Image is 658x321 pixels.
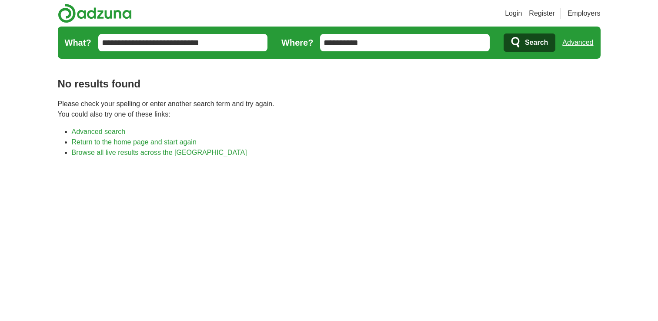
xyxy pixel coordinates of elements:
[525,34,548,51] span: Search
[529,8,555,19] a: Register
[281,36,313,49] label: Where?
[504,33,555,52] button: Search
[58,99,601,120] p: Please check your spelling or enter another search term and try again. You could also try one of ...
[568,8,601,19] a: Employers
[562,34,593,51] a: Advanced
[72,138,197,146] a: Return to the home page and start again
[72,128,126,135] a: Advanced search
[58,3,132,23] img: Adzuna logo
[505,8,522,19] a: Login
[65,36,91,49] label: What?
[58,76,601,92] h1: No results found
[72,149,247,156] a: Browse all live results across the [GEOGRAPHIC_DATA]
